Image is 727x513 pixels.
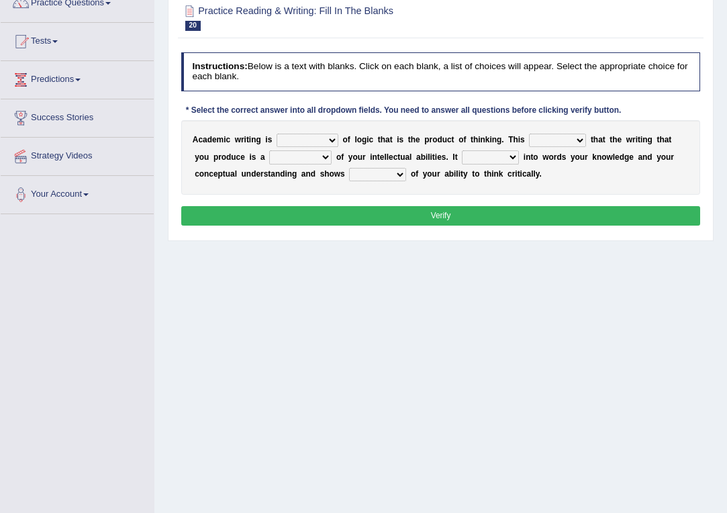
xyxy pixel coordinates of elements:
[222,152,226,162] b: o
[203,135,207,144] b: a
[452,152,454,162] b: I
[218,152,222,162] b: r
[432,152,435,162] b: t
[591,135,593,144] b: t
[416,169,418,179] b: f
[612,135,617,144] b: h
[421,152,426,162] b: b
[384,152,386,162] b: l
[334,169,340,179] b: w
[571,152,575,162] b: y
[618,135,622,144] b: e
[426,152,428,162] b: i
[562,152,567,162] b: s
[613,152,615,162] b: l
[230,169,235,179] b: a
[640,135,642,144] b: i
[358,152,362,162] b: u
[629,152,634,162] b: e
[592,152,597,162] b: k
[301,169,306,179] b: a
[324,169,329,179] b: h
[268,169,271,179] b: t
[223,169,226,179] b: t
[185,21,201,31] span: 20
[585,152,588,162] b: r
[533,169,535,179] b: l
[458,169,461,179] b: i
[606,152,612,162] b: w
[246,135,249,144] b: t
[235,135,241,144] b: w
[416,135,420,144] b: e
[397,135,399,144] b: i
[533,152,538,162] b: o
[268,135,273,144] b: s
[478,135,480,144] b: i
[492,135,497,144] b: n
[518,169,520,179] b: t
[610,135,612,144] b: t
[501,135,503,144] b: .
[251,169,256,179] b: d
[408,135,411,144] b: t
[213,152,218,162] b: p
[249,135,251,144] b: i
[399,135,404,144] b: s
[256,169,260,179] b: e
[242,169,246,179] b: u
[204,152,209,162] b: u
[657,152,661,162] b: y
[249,152,251,162] b: i
[336,152,341,162] b: o
[1,23,154,56] a: Tests
[352,152,357,162] b: o
[305,169,310,179] b: n
[231,152,236,162] b: u
[380,152,385,162] b: e
[485,135,490,144] b: k
[424,135,429,144] b: p
[520,169,522,179] b: i
[642,152,647,162] b: n
[181,105,626,118] div: * Select the correct answer into all dropdown fields. You need to answer all questions before cli...
[458,135,463,144] b: o
[661,152,666,162] b: o
[198,135,203,144] b: c
[192,61,247,71] b: Instructions:
[447,135,452,144] b: c
[499,169,503,179] b: k
[423,169,428,179] b: y
[341,152,344,162] b: f
[428,152,430,162] b: l
[226,152,231,162] b: d
[452,135,454,144] b: t
[446,152,448,162] b: .
[251,135,256,144] b: n
[435,152,437,162] b: i
[340,169,345,179] b: s
[475,169,479,179] b: o
[491,169,493,179] b: i
[330,169,334,179] b: o
[463,169,468,179] b: y
[554,152,557,162] b: r
[287,169,292,179] b: n
[1,61,154,95] a: Predictions
[463,135,466,144] b: f
[444,169,449,179] b: a
[385,135,390,144] b: a
[515,169,517,179] b: i
[518,135,520,144] b: i
[542,152,548,162] b: w
[348,135,350,144] b: f
[354,135,356,144] b: l
[400,152,405,162] b: u
[494,169,499,179] b: n
[620,152,624,162] b: d
[456,169,458,179] b: l
[387,152,389,162] b: l
[212,135,217,144] b: e
[442,152,446,162] b: s
[397,152,400,162] b: t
